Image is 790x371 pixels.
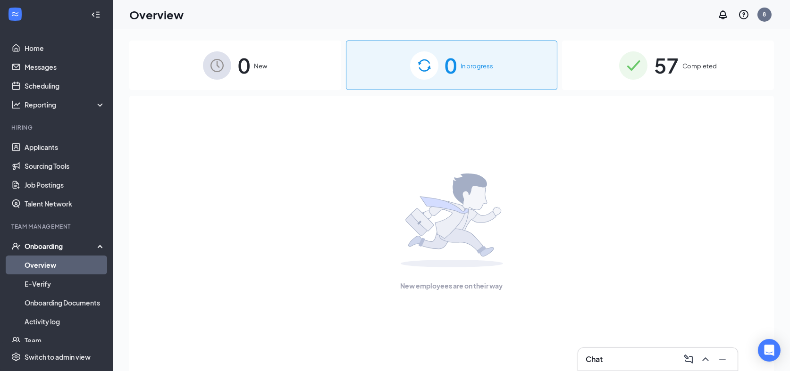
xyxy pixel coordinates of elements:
[25,331,105,350] a: Team
[238,49,250,82] span: 0
[25,352,91,362] div: Switch to admin view
[25,293,105,312] a: Onboarding Documents
[25,58,105,76] a: Messages
[25,175,105,194] a: Job Postings
[681,352,696,367] button: ComposeMessage
[25,241,97,251] div: Onboarding
[11,352,21,362] svg: Settings
[25,312,105,331] a: Activity log
[763,10,766,18] div: 8
[25,100,106,109] div: Reporting
[461,61,494,71] span: In progress
[25,274,105,293] a: E-Verify
[25,39,105,58] a: Home
[254,61,267,71] span: New
[401,280,503,291] span: New employees are on their way
[698,352,713,367] button: ChevronUp
[129,7,184,23] h1: Overview
[758,339,781,362] div: Open Intercom Messenger
[683,354,694,365] svg: ComposeMessage
[91,10,101,19] svg: Collapse
[445,49,457,82] span: 0
[25,256,105,274] a: Overview
[11,223,103,231] div: Team Management
[586,354,603,364] h3: Chat
[715,352,730,367] button: Minimize
[717,9,729,20] svg: Notifications
[25,76,105,95] a: Scheduling
[700,354,711,365] svg: ChevronUp
[25,138,105,157] a: Applicants
[717,354,728,365] svg: Minimize
[11,124,103,132] div: Hiring
[10,9,20,19] svg: WorkstreamLogo
[738,9,749,20] svg: QuestionInfo
[11,100,21,109] svg: Analysis
[682,61,717,71] span: Completed
[11,241,21,251] svg: UserCheck
[25,194,105,213] a: Talent Network
[654,49,679,82] span: 57
[25,157,105,175] a: Sourcing Tools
